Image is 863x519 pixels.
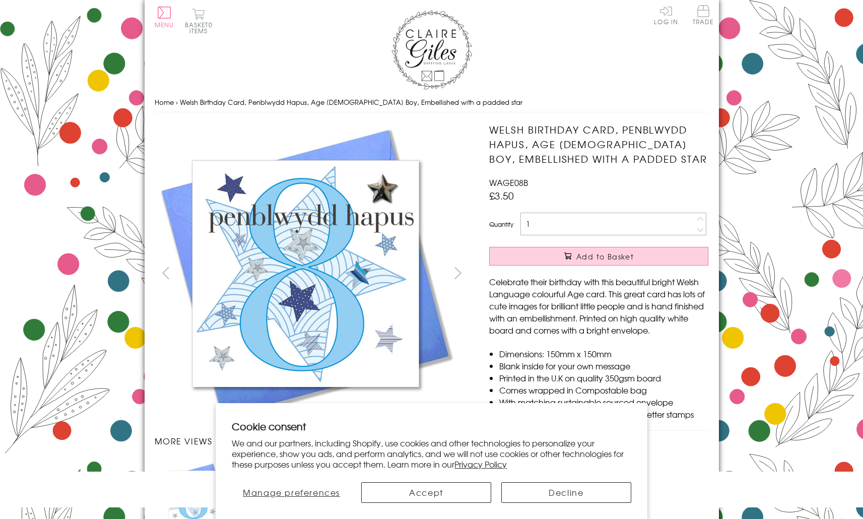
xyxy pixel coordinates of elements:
button: Menu [155,7,174,28]
span: Trade [693,5,714,25]
button: Add to Basket [489,247,708,266]
li: Comes wrapped in Compostable bag [499,384,708,396]
span: WAGE08B [489,176,528,188]
a: Privacy Policy [454,458,507,470]
span: Manage preferences [243,486,340,498]
a: Trade [693,5,714,27]
button: prev [155,262,177,284]
p: Celebrate their birthday with this beautiful bright Welsh Language colourful Age card. This great... [489,276,708,336]
button: Manage preferences [232,482,351,503]
span: Add to Basket [576,251,634,262]
label: Quantity [489,220,513,229]
button: next [446,262,469,284]
span: › [176,97,178,107]
p: We and our partners, including Shopify, use cookies and other technologies to personalize your ex... [232,438,631,469]
img: Claire Giles Greetings Cards [391,10,472,90]
button: Decline [501,482,631,503]
h2: Cookie consent [232,419,631,433]
span: 0 items [189,20,213,35]
li: With matching sustainable sourced envelope [499,396,708,408]
button: Basket0 items [185,8,213,34]
li: Dimensions: 150mm x 150mm [499,348,708,360]
button: Accept [361,482,491,503]
span: £3.50 [489,188,514,203]
li: Blank inside for your own message [499,360,708,372]
span: Menu [155,20,174,29]
img: Welsh Birthday Card, Penblwydd Hapus, Age 8 Boy, Embellished with a padded star [155,122,457,425]
h3: More views [155,435,470,447]
a: Log In [654,5,678,25]
span: Welsh Birthday Card, Penblwydd Hapus, Age [DEMOGRAPHIC_DATA] Boy, Embellished with a padded star [180,97,522,107]
nav: breadcrumbs [155,92,709,113]
a: Home [155,97,174,107]
li: Printed in the U.K on quality 350gsm board [499,372,708,384]
h1: Welsh Birthday Card, Penblwydd Hapus, Age [DEMOGRAPHIC_DATA] Boy, Embellished with a padded star [489,122,708,166]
